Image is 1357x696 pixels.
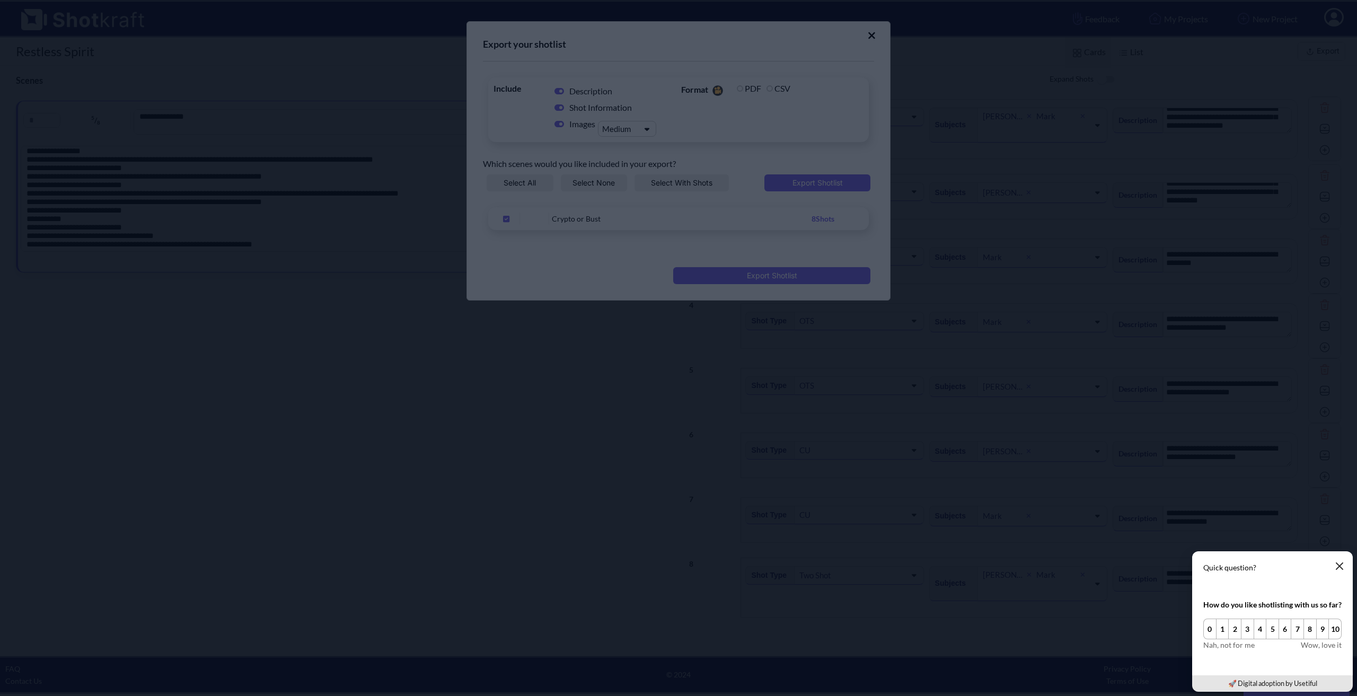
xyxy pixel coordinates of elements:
button: 7 [1291,619,1304,639]
div: How do you like shotlisting with us so far? [1203,599,1342,610]
button: 2 [1228,619,1241,639]
button: 8 [1303,619,1317,639]
div: Online [8,6,98,19]
button: 9 [1316,619,1329,639]
button: 3 [1241,619,1254,639]
button: 10 [1328,619,1342,639]
button: 0 [1203,619,1217,639]
button: 1 [1216,619,1229,639]
p: Quick question? [1203,562,1342,573]
span: Wow, love it [1301,639,1342,650]
span: Nah, not for me [1203,639,1255,650]
button: 4 [1254,619,1267,639]
button: 6 [1279,619,1292,639]
button: 5 [1266,619,1279,639]
a: 🚀 Digital adoption by Usetiful [1228,679,1317,688]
